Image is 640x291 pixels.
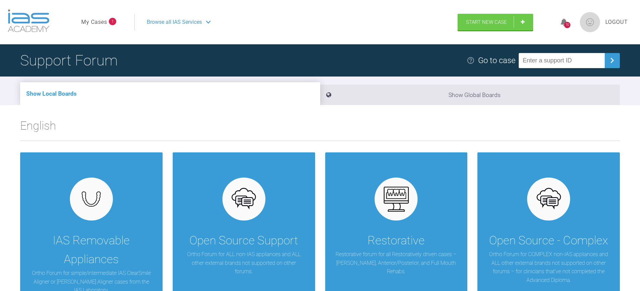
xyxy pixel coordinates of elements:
div: Restorative [368,231,425,250]
span: Browse all IAS Services [147,18,202,27]
div: IAS Removable Appliances [30,231,153,269]
div: 10 [564,22,570,28]
span: 1 [109,18,116,25]
img: profile.png [580,12,600,32]
p: Restorative forum for all Restoratively driven cases – [PERSON_NAME], Anterior/Posterior, and Ful... [335,250,458,276]
img: logo-light.3e3ef733.png [8,9,49,32]
a: My Cases [81,18,107,27]
span: Start New Case [466,19,507,25]
img: chevronRight.28bd32b0.svg [607,55,617,66]
div: Go to case [478,54,515,67]
li: Show Global Boards [320,85,620,105]
div: Open Source - Complex [489,231,608,250]
img: opensource.6e495855.svg [536,186,562,212]
p: Ortho Forum for COMPLEX non-IAS appliances and ALL other external brands not supported on other f... [487,250,610,284]
img: help.e70b9f3d.svg [467,56,475,64]
img: opensource.6e495855.svg [231,186,257,212]
a: Logout [605,18,628,27]
img: restorative.65e8f6b6.svg [383,186,409,212]
img: removables.927eaa4e.svg [78,189,104,209]
h2: English [20,116,620,141]
div: Open Source Support [189,231,298,250]
h1: Support Forum [20,49,118,72]
li: Show Local Boards [20,82,320,105]
p: Ortho Forum for ALL non-IAS appliances and ALL other external brands not supported on other forums. [183,250,305,276]
input: Enter a support ID [519,53,605,68]
a: Start New Case [458,14,533,31]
